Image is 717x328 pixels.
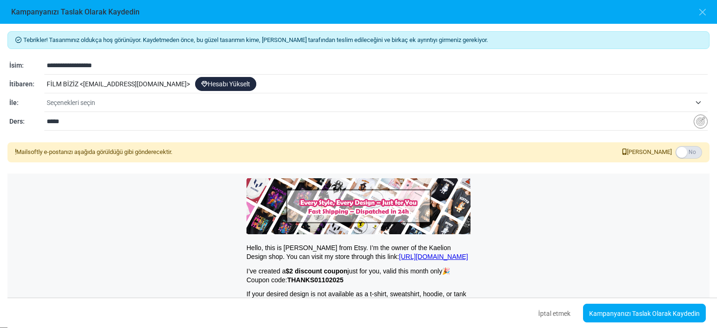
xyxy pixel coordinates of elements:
[23,36,488,43] font: Tebrikler! Tasarımınız oldukça hoş görünüyor. Kaydetmeden önce, bu güzel tasarımın kime, [PERSON_...
[246,267,471,285] p: I’ve created a just for you, valid this month only Coupon code:
[16,148,172,155] font: Mailsoftly e-postanızı aşağıda görüldüğü gibi gönderecektir.
[246,244,471,262] p: Hello, this is [PERSON_NAME] from Etsy. I’m the owner of the Kaelion Design shop. You can visit m...
[538,310,570,317] font: İptal etmek
[442,267,450,275] span: 🎉
[9,62,24,69] font: İsim:
[195,77,256,91] a: Hesabı Yükselt
[399,253,468,260] a: [URL][DOMAIN_NAME]
[287,276,344,284] strong: THANKS01102025
[694,114,708,129] img: Değişken Ekle
[627,148,672,155] font: [PERSON_NAME]
[47,94,708,111] span: Seçenekleri seçin
[47,99,95,106] font: Seçenekleri seçin
[208,80,250,88] font: Hesabı Yükselt
[47,80,83,88] font: FİLM BİZİZ <
[83,80,187,88] font: [EMAIL_ADDRESS][DOMAIN_NAME]
[47,97,691,108] span: Seçenekleri seçin
[286,267,347,275] strong: $2 discount coupon
[9,118,25,125] font: Ders:
[589,310,700,317] font: Kampanyanızı Taslak Olarak Kaydedin
[187,80,190,88] font: >
[9,99,19,106] font: İle:
[9,80,35,88] font: İtibaren:
[11,7,140,16] font: Kampanyanızı Taslak Olarak Kaydedin
[530,303,578,323] button: İptal etmek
